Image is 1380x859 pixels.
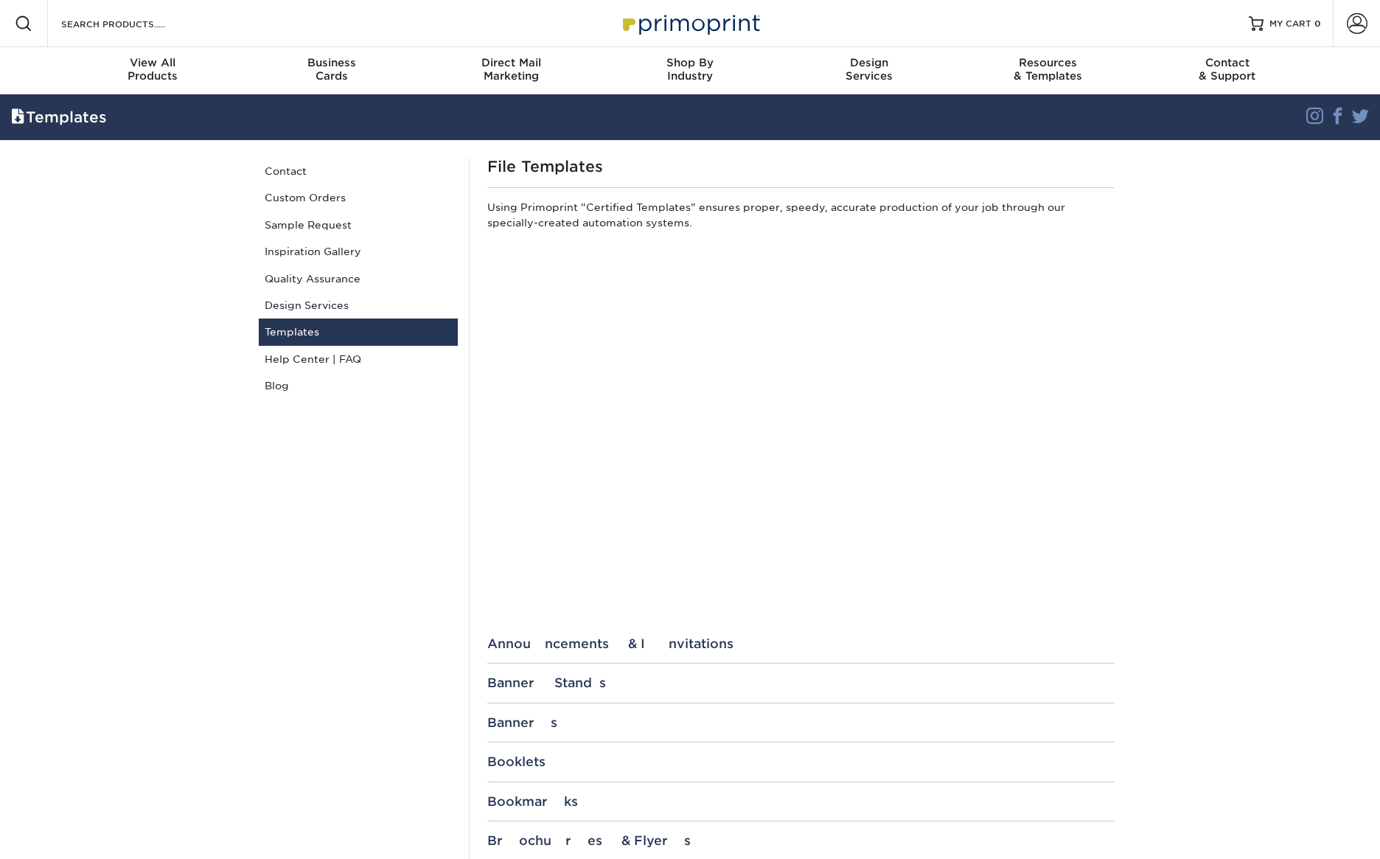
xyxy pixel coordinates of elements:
[422,56,601,69] span: Direct Mail
[259,212,458,238] a: Sample Request
[243,56,422,83] div: Cards
[422,56,601,83] div: Marketing
[487,794,1115,809] div: Bookmarks
[1269,18,1311,30] span: MY CART
[1137,47,1317,94] a: Contact& Support
[63,56,243,83] div: Products
[958,47,1137,94] a: Resources& Templates
[779,56,958,83] div: Services
[1137,56,1317,83] div: & Support
[779,47,958,94] a: DesignServices
[259,158,458,184] a: Contact
[259,319,458,345] a: Templates
[1137,56,1317,69] span: Contact
[616,7,764,39] img: Primoprint
[958,56,1137,83] div: & Templates
[243,47,422,94] a: BusinessCards
[259,184,458,211] a: Custom Orders
[487,636,1115,651] div: Announcements & Invitations
[601,47,780,94] a: Shop ByIndustry
[487,715,1115,730] div: Banners
[958,56,1137,69] span: Resources
[259,265,458,292] a: Quality Assurance
[1314,18,1321,29] span: 0
[487,675,1115,690] div: Banner Stands
[259,372,458,399] a: Blog
[601,56,780,69] span: Shop By
[779,56,958,69] span: Design
[259,292,458,319] a: Design Services
[60,15,203,32] input: SEARCH PRODUCTS.....
[487,754,1115,769] div: Booklets
[601,56,780,83] div: Industry
[487,833,1115,848] div: Brochures & Flyers
[487,158,1115,175] h1: File Templates
[487,200,1115,236] p: Using Primoprint "Certified Templates" ensures proper, speedy, accurate production of your job th...
[63,47,243,94] a: View AllProducts
[243,56,422,69] span: Business
[259,238,458,265] a: Inspiration Gallery
[422,47,601,94] a: Direct MailMarketing
[259,346,458,372] a: Help Center | FAQ
[63,56,243,69] span: View All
